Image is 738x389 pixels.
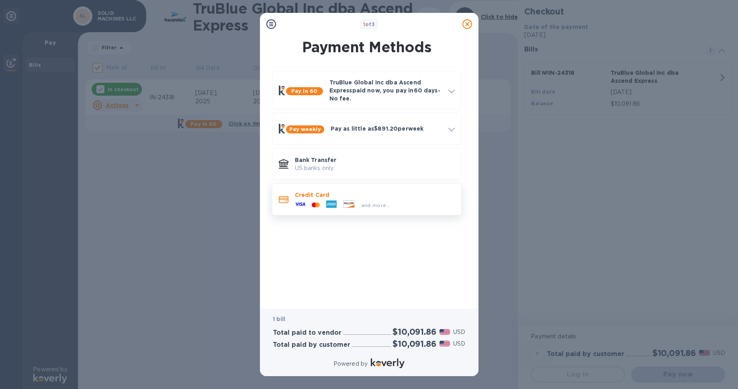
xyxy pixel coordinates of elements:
h2: $10,091.86 [393,327,436,337]
b: Pay weekly [289,126,321,132]
h2: $10,091.86 [393,339,436,349]
p: TruBlue Global Inc dba Ascend Express paid now, you pay in 60 days - No fee. [329,78,442,102]
img: USD [440,329,450,335]
span: 1 [363,21,365,27]
p: USD [453,340,465,348]
h3: Total paid to vendor [273,329,341,337]
h1: Payment Methods [270,39,463,55]
p: US banks only. [295,164,455,172]
b: 1 bill [273,316,286,322]
p: Powered by [333,360,368,368]
b: of 3 [363,21,375,27]
img: USD [440,341,450,346]
p: Bank Transfer [295,156,455,164]
h3: Total paid by customer [273,341,350,349]
p: Pay as little as $891.20 per week [331,125,442,133]
b: Pay in 60 [291,88,317,94]
p: Credit Card [295,191,455,199]
span: and more... [361,202,390,208]
p: USD [453,328,465,336]
img: Logo [371,358,405,368]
